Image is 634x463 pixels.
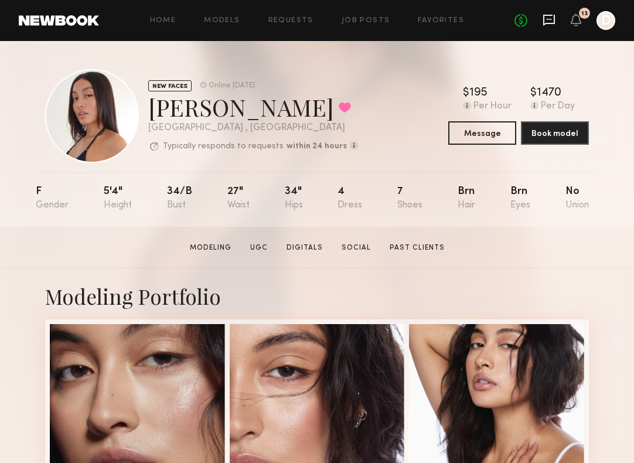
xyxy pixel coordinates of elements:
div: Online [DATE] [209,82,255,90]
a: Favorites [418,17,464,25]
div: F [36,186,69,210]
div: 7 [397,186,422,210]
div: 13 [581,11,588,17]
a: Home [150,17,176,25]
a: Social [337,243,376,253]
div: Brn [458,186,475,210]
a: Modeling [185,243,236,253]
a: UGC [246,243,272,253]
div: 195 [469,87,488,99]
div: [GEOGRAPHIC_DATA] , [GEOGRAPHIC_DATA] [148,123,358,133]
div: NEW FACES [148,80,192,91]
div: [PERSON_NAME] [148,91,358,122]
div: No [565,186,589,210]
a: Past Clients [385,243,449,253]
div: Per Hour [473,101,512,112]
div: $ [463,87,469,99]
b: within 24 hours [287,142,347,151]
div: 34/b [167,186,192,210]
div: 1470 [537,87,561,99]
a: Models [204,17,240,25]
button: Book model [521,121,589,145]
div: 34" [285,186,303,210]
div: Per Day [541,101,575,112]
a: Requests [268,17,313,25]
div: Modeling Portfolio [45,282,589,310]
button: Message [448,121,516,145]
p: Typically responds to requests [163,142,284,151]
div: $ [530,87,537,99]
a: D [596,11,615,30]
div: Brn [510,186,530,210]
a: Digitals [282,243,328,253]
div: 4 [338,186,362,210]
a: Job Posts [342,17,390,25]
div: 27" [227,186,250,210]
div: 5'4" [104,186,132,210]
